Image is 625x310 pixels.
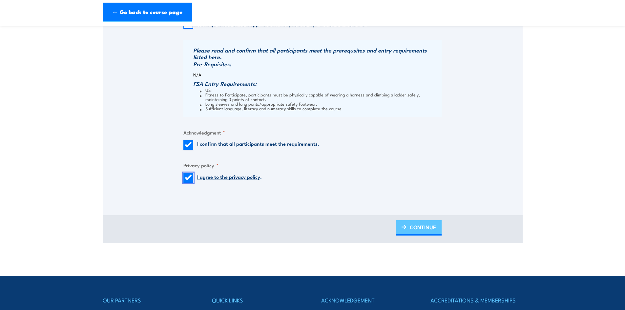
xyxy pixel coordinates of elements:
li: Long sleeves and long pants/appropriate safety footwear. [200,101,440,106]
h4: ACCREDITATIONS & MEMBERSHIPS [430,296,522,305]
h4: ACKNOWLEDGEMENT [321,296,413,305]
li: Sufficient language, literacy and numeracy skills to complete the course [200,106,440,111]
a: CONTINUE [396,220,442,236]
label: I confirm that all participants meet the requirements. [197,140,319,150]
h3: FSA Entry Requirements: [193,80,440,87]
li: USI [200,88,440,92]
span: CONTINUE [410,218,436,236]
h3: Pre-Requisites: [193,61,440,67]
h3: Please read and confirm that all participants meet the prerequsites and entry requirements listed... [193,47,440,60]
h4: QUICK LINKS [212,296,304,305]
label: . [197,173,262,183]
li: Fitness to Participate, participants must be physically capable of wearing a harness and climbing... [200,92,440,101]
a: I agree to the privacy policy [197,173,260,180]
label: We require additional support for literacy, disability or medical conditions? [197,21,367,27]
p: N/A [193,72,440,77]
legend: Privacy policy [183,161,219,169]
legend: Acknowledgment [183,129,225,136]
a: ← Go back to course page [103,3,192,22]
h4: OUR PARTNERS [103,296,195,305]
